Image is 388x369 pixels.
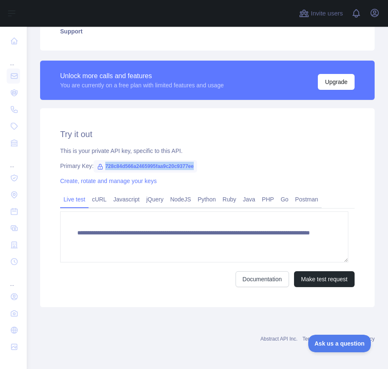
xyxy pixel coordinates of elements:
a: Support [50,22,365,41]
a: Abstract API Inc. [261,336,298,342]
a: NodeJS [167,193,194,206]
a: Javascript [110,193,143,206]
button: Upgrade [318,74,355,90]
a: Java [240,193,259,206]
a: Documentation [236,271,289,287]
a: Create, rotate and manage your keys [60,178,157,184]
a: Ruby [219,193,240,206]
div: ... [7,50,20,67]
div: Primary Key: [60,162,355,170]
iframe: Toggle Customer Support [308,335,371,352]
a: Live test [60,193,89,206]
button: Make test request [294,271,355,287]
span: 728c84d566a2465995faa9c20c9377ee [94,160,197,173]
a: Terms of service [302,336,339,342]
a: jQuery [143,193,167,206]
a: Python [194,193,219,206]
div: You are currently on a free plan with limited features and usage [60,81,224,89]
div: ... [7,152,20,169]
div: Unlock more calls and features [60,71,224,81]
button: Invite users [297,7,345,20]
h2: Try it out [60,128,355,140]
div: ... [7,271,20,288]
a: Go [277,193,292,206]
a: PHP [259,193,277,206]
span: Invite users [311,9,343,18]
a: Postman [292,193,322,206]
a: cURL [89,193,110,206]
div: This is your private API key, specific to this API. [60,147,355,155]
